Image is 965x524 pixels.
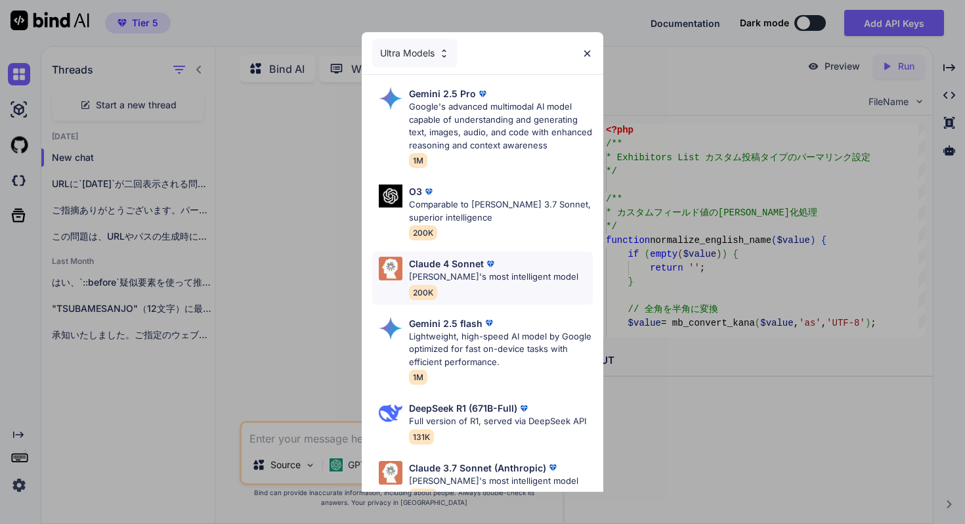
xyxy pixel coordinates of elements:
img: premium [517,402,530,415]
p: Full version of R1, served via DeepSeek API [409,415,586,428]
p: Claude 3.7 Sonnet (Anthropic) [409,461,546,475]
span: 131K [409,429,434,445]
img: premium [484,257,497,271]
p: Claude 4 Sonnet [409,257,484,271]
img: Pick Models [379,317,402,340]
span: 1M [409,370,427,385]
p: Gemini 2.5 Pro [409,87,476,100]
img: premium [482,317,496,330]
div: Ultra Models [372,39,458,68]
img: Pick Models [379,257,402,280]
p: Comparable to [PERSON_NAME] 3.7 Sonnet, superior intelligence [409,198,593,224]
img: premium [546,461,559,474]
span: 200K [409,489,437,504]
span: 200K [409,225,437,240]
span: 200K [409,285,437,300]
img: Pick Models [439,48,450,59]
p: Google's advanced multimodal AI model capable of understanding and generating text, images, audio... [409,100,593,152]
span: 1M [409,153,427,168]
p: DeepSeek R1 (671B-Full) [409,401,517,415]
p: O3 [409,185,422,198]
p: Lightweight, high-speed AI model by Google optimized for fast on-device tasks with efficient perf... [409,330,593,369]
img: Pick Models [379,401,402,425]
img: Pick Models [379,185,402,207]
img: close [582,48,593,59]
p: Gemini 2.5 flash [409,317,482,330]
img: premium [476,87,489,100]
img: premium [422,185,435,198]
p: [PERSON_NAME]'s most intelligent model [409,271,578,284]
img: Pick Models [379,87,402,110]
img: Pick Models [379,461,402,485]
p: [PERSON_NAME]'s most intelligent model [409,475,578,488]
